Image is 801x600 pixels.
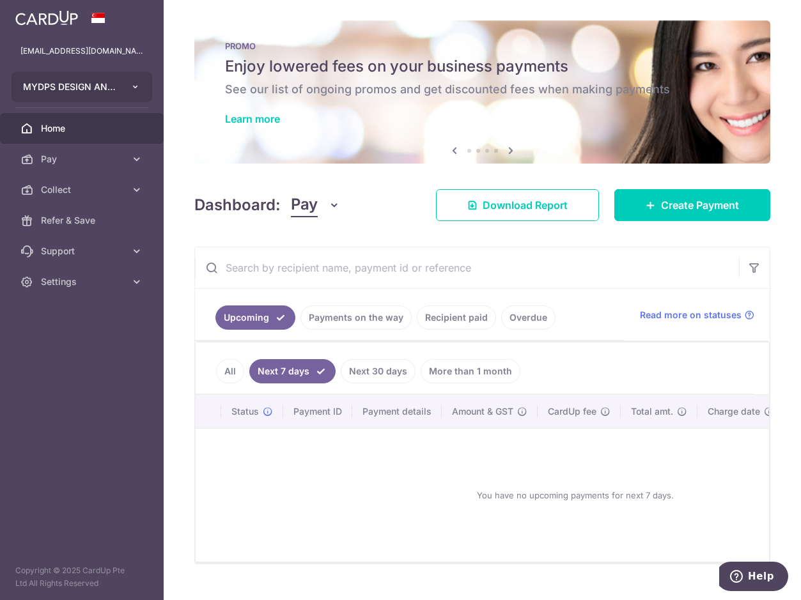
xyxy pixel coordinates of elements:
button: Pay [291,193,340,217]
span: Download Report [483,197,568,213]
th: Payment ID [283,395,352,428]
th: Payment details [352,395,442,428]
img: CardUp [15,10,78,26]
h5: Enjoy lowered fees on your business payments [225,56,740,77]
span: Read more on statuses [640,309,742,321]
button: MYDPS DESIGN AND CONSTRUCTION PTE. LTD. [12,72,152,102]
p: PROMO [225,41,740,51]
span: Charge date [708,405,760,418]
img: Latest Promos Banner [194,20,770,164]
span: Create Payment [661,197,739,213]
span: Total amt. [631,405,673,418]
span: Home [41,122,125,135]
a: Upcoming [215,305,295,330]
input: Search by recipient name, payment id or reference [195,247,739,288]
span: Amount & GST [452,405,513,418]
a: Payments on the way [300,305,412,330]
a: Next 7 days [249,359,336,383]
span: MYDPS DESIGN AND CONSTRUCTION PTE. LTD. [23,81,118,93]
iframe: Opens a widget where you can find more information [719,562,788,594]
a: Learn more [225,112,280,125]
a: Read more on statuses [640,309,754,321]
a: All [216,359,244,383]
span: Refer & Save [41,214,125,227]
p: [EMAIL_ADDRESS][DOMAIN_NAME] [20,45,143,58]
span: Support [41,245,125,258]
span: Collect [41,183,125,196]
a: Download Report [436,189,599,221]
span: Pay [41,153,125,165]
span: Pay [291,193,318,217]
a: More than 1 month [421,359,520,383]
span: CardUp fee [548,405,596,418]
a: Overdue [501,305,556,330]
span: Settings [41,275,125,288]
h6: See our list of ongoing promos and get discounted fees when making payments [225,82,740,97]
a: Recipient paid [417,305,496,330]
span: Status [231,405,259,418]
h4: Dashboard: [194,194,281,217]
a: Next 30 days [341,359,416,383]
a: Create Payment [614,189,770,221]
